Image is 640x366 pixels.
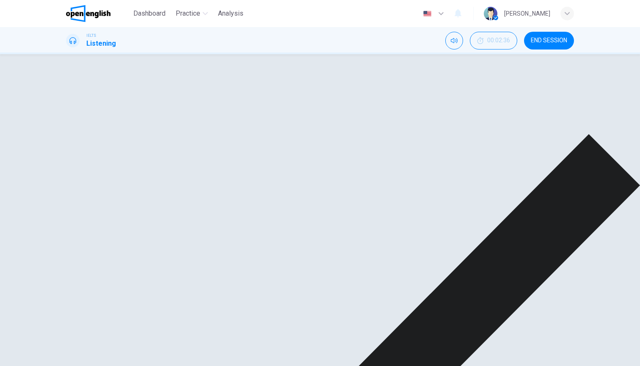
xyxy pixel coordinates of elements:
[133,8,166,19] span: Dashboard
[484,7,497,20] img: Profile picture
[215,6,247,21] button: Analysis
[445,32,463,50] div: Mute
[86,39,116,49] h1: Listening
[66,5,130,22] a: OpenEnglish logo
[66,5,110,22] img: OpenEnglish logo
[86,33,96,39] span: IELTS
[130,6,169,21] button: Dashboard
[176,8,200,19] span: Practice
[470,32,517,50] button: 00:02:36
[531,37,567,44] span: END SESSION
[422,11,433,17] img: en
[172,6,211,21] button: Practice
[218,8,243,19] span: Analysis
[524,32,574,50] button: END SESSION
[504,8,550,19] div: [PERSON_NAME]
[487,37,510,44] span: 00:02:36
[470,32,517,50] div: Hide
